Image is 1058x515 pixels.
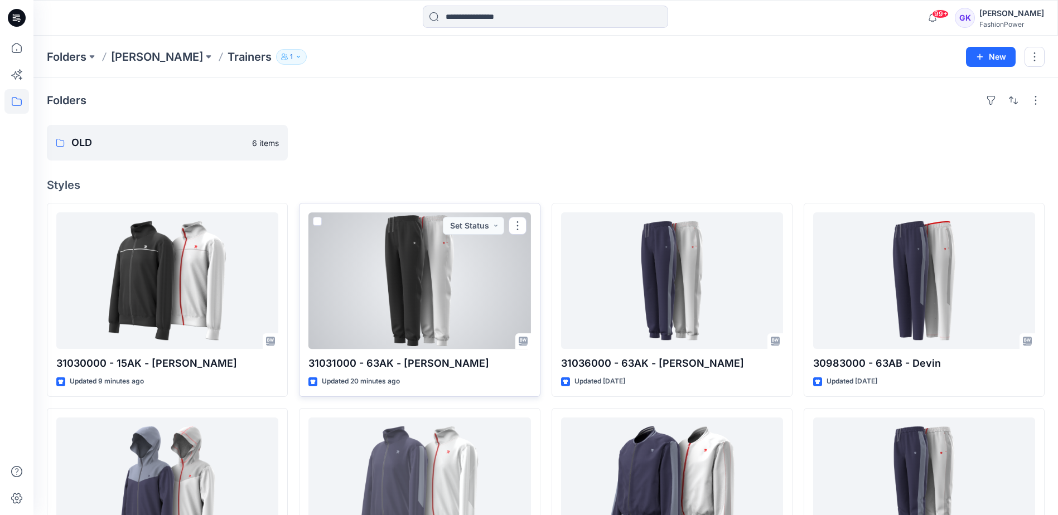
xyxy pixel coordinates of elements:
[252,137,279,149] p: 6 items
[276,49,307,65] button: 1
[561,212,783,349] a: 31036000 - 63AK - Derek
[47,125,288,161] a: OLD6 items
[47,49,86,65] a: Folders
[955,8,975,28] div: GK
[56,356,278,371] p: 31030000 - 15AK - [PERSON_NAME]
[70,376,144,387] p: Updated 9 minutes ago
[322,376,400,387] p: Updated 20 minutes ago
[228,49,272,65] p: Trainers
[56,212,278,349] a: 31030000 - 15AK - Dion
[47,178,1045,192] h4: Styles
[813,356,1035,371] p: 30983000 - 63AB - Devin
[290,51,293,63] p: 1
[71,135,245,150] p: OLD
[47,94,86,107] h4: Folders
[979,7,1044,20] div: [PERSON_NAME]
[561,356,783,371] p: 31036000 - 63AK - [PERSON_NAME]
[308,356,530,371] p: 31031000 - 63AK - [PERSON_NAME]
[966,47,1016,67] button: New
[827,376,877,387] p: Updated [DATE]
[574,376,625,387] p: Updated [DATE]
[308,212,530,349] a: 31031000 - 63AK - Dion
[813,212,1035,349] a: 30983000 - 63AB - Devin
[979,20,1044,28] div: FashionPower
[111,49,203,65] a: [PERSON_NAME]
[932,9,949,18] span: 99+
